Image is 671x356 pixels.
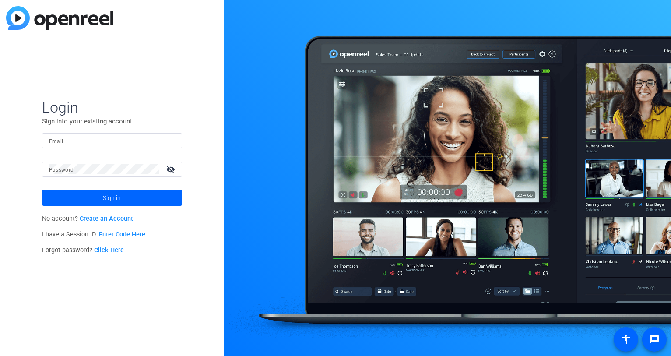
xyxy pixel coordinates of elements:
[6,6,113,30] img: blue-gradient.svg
[49,138,63,145] mat-label: Email
[649,334,660,345] mat-icon: message
[42,247,124,254] span: Forgot password?
[49,167,74,173] mat-label: Password
[42,116,182,126] p: Sign into your existing account.
[161,163,182,176] mat-icon: visibility_off
[621,334,631,345] mat-icon: accessibility
[42,215,133,222] span: No account?
[42,190,182,206] button: Sign in
[99,231,145,238] a: Enter Code Here
[80,215,133,222] a: Create an Account
[94,247,124,254] a: Click Here
[42,98,182,116] span: Login
[103,187,121,209] span: Sign in
[42,231,146,238] span: I have a Session ID.
[49,135,175,146] input: Enter Email Address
